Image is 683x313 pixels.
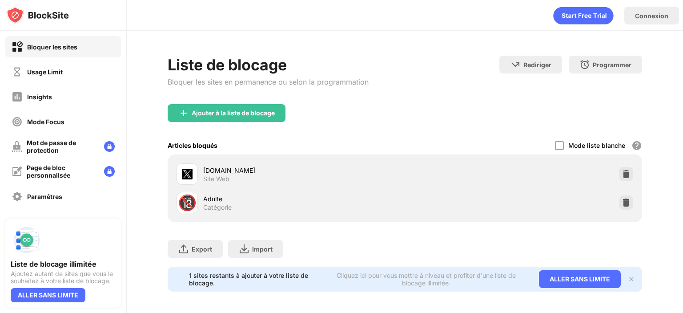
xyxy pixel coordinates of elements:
[11,270,116,285] div: Ajoutez autant de sites que vous le souhaitez à votre liste de blocage.
[27,118,64,126] div: Mode Focus
[27,68,63,76] div: Usage Limit
[539,270,621,288] div: ALLER SANS LIMITE
[325,272,528,287] div: Cliquez ici pour vous mettre à niveau et profiter d'une liste de blocage illimitée.
[12,41,23,53] img: block-on.svg
[189,272,319,287] div: 1 sites restants à ajouter à votre liste de blocage.
[168,77,369,86] div: Bloquer les sites en permanence ou selon la programmation
[192,245,212,253] div: Export
[12,66,23,77] img: time-usage-off.svg
[27,164,97,179] div: Page de bloc personnalisée
[553,7,614,24] div: animation
[628,276,635,283] img: x-button.svg
[168,56,369,74] div: Liste de blocage
[568,142,625,149] div: Mode liste blanche
[12,191,23,202] img: settings-off.svg
[203,203,232,211] div: Catégorie
[523,61,551,69] div: Rediriger
[104,166,115,177] img: lock-menu.svg
[27,93,52,101] div: Insights
[203,194,405,203] div: Adulte
[11,224,43,256] img: push-block-list.svg
[168,142,217,149] div: Articles bloqués
[593,61,631,69] div: Programmer
[182,169,193,179] img: favicons
[12,141,22,152] img: password-protection-off.svg
[6,6,69,24] img: logo-blocksite.svg
[635,12,668,20] div: Connexion
[12,166,22,177] img: customize-block-page-off.svg
[252,245,273,253] div: Import
[27,139,97,154] div: Mot de passe de protection
[27,43,77,51] div: Bloquer les sites
[104,141,115,152] img: lock-menu.svg
[27,193,62,200] div: Paramêtres
[192,110,275,117] div: Ajouter à la liste de blocage
[203,175,229,183] div: Site Web
[12,116,23,127] img: focus-off.svg
[11,260,116,268] div: Liste de blocage illimitée
[178,194,197,212] div: 🔞
[203,166,405,175] div: [DOMAIN_NAME]
[11,288,85,302] div: ALLER SANS LIMITE
[12,91,23,102] img: insights-off.svg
